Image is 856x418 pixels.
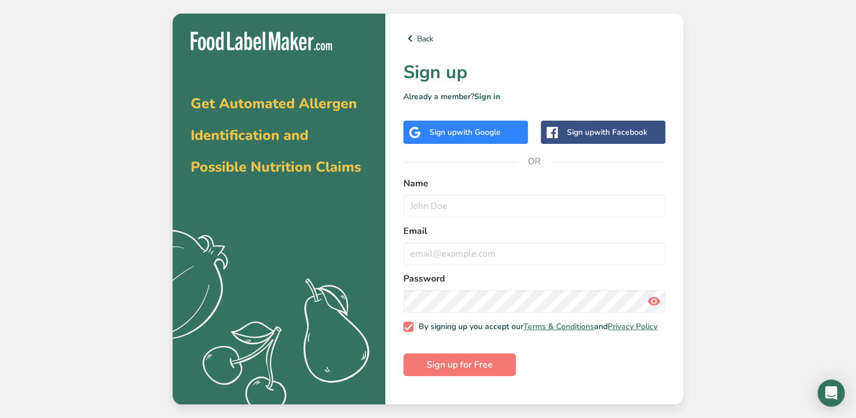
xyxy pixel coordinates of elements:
[594,127,647,138] span: with Facebook
[403,353,516,376] button: Sign up for Free
[403,224,665,238] label: Email
[403,242,665,265] input: email@example.com
[427,358,493,372] span: Sign up for Free
[818,379,845,407] div: Open Intercom Messenger
[474,91,500,102] a: Sign in
[403,195,665,217] input: John Doe
[403,59,665,86] h1: Sign up
[414,322,658,332] span: By signing up you accept our and
[457,127,501,138] span: with Google
[608,321,657,332] a: Privacy Policy
[403,32,665,45] a: Back
[403,177,665,190] label: Name
[429,126,501,138] div: Sign up
[567,126,647,138] div: Sign up
[523,321,594,332] a: Terms & Conditions
[191,94,361,177] span: Get Automated Allergen Identification and Possible Nutrition Claims
[403,272,665,285] label: Password
[518,144,552,178] span: OR
[403,91,665,103] p: Already a member?
[191,32,332,50] img: Food Label Maker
